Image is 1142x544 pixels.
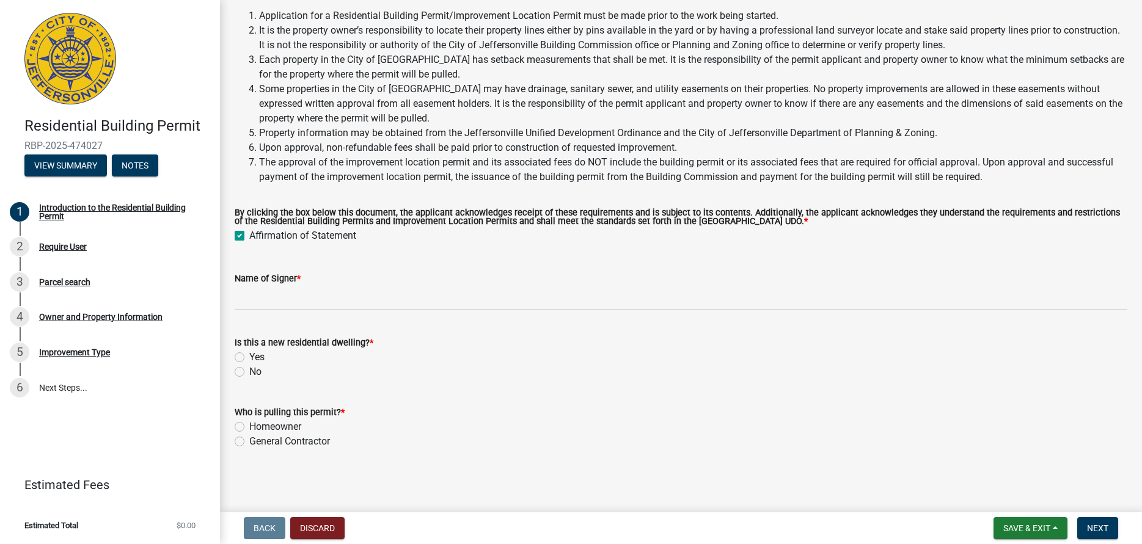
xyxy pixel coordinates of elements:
[249,434,330,449] label: General Contractor
[235,339,373,347] label: Is this a new residential dwelling?
[290,517,345,539] button: Discard
[24,161,107,171] wm-modal-confirm: Summary
[10,378,29,397] div: 6
[235,209,1127,227] label: By clicking the box below this document, the applicant acknowledges receipt of these requirements...
[112,154,158,176] button: Notes
[259,9,1127,23] li: Application for a Residential Building Permit/Improvement Location Permit must be made prior to t...
[39,203,200,220] div: Introduction to the Residential Building Permit
[39,242,87,251] div: Require User
[24,13,116,104] img: City of Jeffersonville, Indiana
[39,278,90,286] div: Parcel search
[10,202,29,222] div: 1
[10,343,29,362] div: 5
[249,419,301,434] label: Homeowner
[1077,517,1118,539] button: Next
[244,517,285,539] button: Back
[259,140,1127,155] li: Upon approval, non-refundable fees shall be paid prior to construction of requested improvement.
[1087,523,1108,533] span: Next
[249,364,262,379] label: No
[259,53,1127,82] li: Each property in the City of [GEOGRAPHIC_DATA] has setback measurements that shall be met. It is ...
[39,348,110,357] div: Improvement Type
[259,155,1127,184] li: The approval of the improvement location permit and its associated fees do NOT include the buildi...
[177,521,196,529] span: $0.00
[259,82,1127,126] li: Some properties in the City of [GEOGRAPHIC_DATA] may have drainage, sanitary sewer, and utility e...
[259,23,1127,53] li: It is the property owner’s responsibility to locate their property lines either by pins available...
[235,408,345,417] label: Who is pulling this permit?
[24,117,210,135] h4: Residential Building Permit
[10,307,29,327] div: 4
[24,140,196,151] span: RBP-2025-474027
[249,350,265,364] label: Yes
[24,521,78,529] span: Estimated Total
[10,237,29,256] div: 2
[994,517,1067,539] button: Save & Exit
[254,523,276,533] span: Back
[10,272,29,292] div: 3
[24,154,107,176] button: View Summary
[249,228,356,243] label: Affirmation of Statement
[235,275,301,283] label: Name of Signer
[259,126,1127,140] li: Property information may be obtained from the Jeffersonville Unified Development Ordinance and th...
[39,313,163,321] div: Owner and Property Information
[10,473,200,497] a: Estimated Fees
[1003,523,1050,533] span: Save & Exit
[112,161,158,171] wm-modal-confirm: Notes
